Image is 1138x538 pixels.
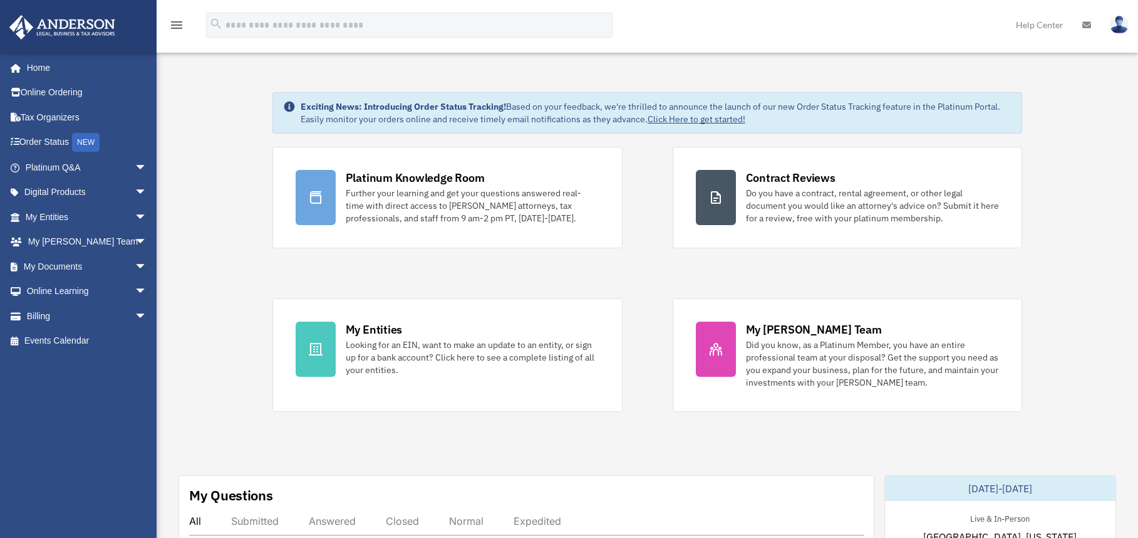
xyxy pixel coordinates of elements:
[189,486,273,505] div: My Questions
[673,147,1023,248] a: Contract Reviews Do you have a contract, rental agreement, or other legal document you would like...
[231,515,279,527] div: Submitted
[209,17,223,31] i: search
[9,80,166,105] a: Online Ordering
[9,155,166,180] a: Platinum Q&Aarrow_drop_down
[885,476,1115,501] div: [DATE]-[DATE]
[746,322,882,337] div: My [PERSON_NAME] Team
[9,180,166,205] a: Digital Productsarrow_drop_down
[135,204,160,230] span: arrow_drop_down
[309,515,356,527] div: Answered
[9,279,166,304] a: Online Learningarrow_drop_down
[135,254,160,280] span: arrow_drop_down
[9,303,166,329] a: Billingarrow_drop_down
[673,298,1023,412] a: My [PERSON_NAME] Team Did you know, as a Platinum Member, you have an entire professional team at...
[9,254,166,279] a: My Documentsarrow_drop_down
[169,22,184,33] a: menu
[1110,16,1129,34] img: User Pic
[135,229,160,255] span: arrow_drop_down
[386,515,419,527] div: Closed
[301,101,506,112] strong: Exciting News: Introducing Order Status Tracking!
[746,187,1000,224] div: Do you have a contract, rental agreement, or other legal document you would like an attorney's ad...
[449,515,484,527] div: Normal
[6,15,119,40] img: Anderson Advisors Platinum Portal
[346,187,599,224] div: Further your learning and get your questions answered real-time with direct access to [PERSON_NAM...
[169,18,184,33] i: menu
[135,155,160,181] span: arrow_drop_down
[960,511,1040,524] div: Live & In-Person
[135,303,160,329] span: arrow_drop_down
[135,180,160,206] span: arrow_drop_down
[301,100,1012,125] div: Based on your feedback, we're thrilled to announce the launch of our new Order Status Tracking fe...
[9,329,166,354] a: Events Calendar
[9,229,166,255] a: My [PERSON_NAME] Teamarrow_drop_down
[746,339,1000,389] div: Did you know, as a Platinum Member, you have an entire professional team at your disposal? Get th...
[346,322,402,337] div: My Entities
[189,515,201,527] div: All
[72,133,100,152] div: NEW
[135,279,160,305] span: arrow_drop_down
[9,105,166,130] a: Tax Organizers
[346,170,485,186] div: Platinum Knowledge Room
[746,170,835,186] div: Contract Reviews
[9,204,166,229] a: My Entitiesarrow_drop_down
[272,298,623,412] a: My Entities Looking for an EIN, want to make an update to an entity, or sign up for a bank accoun...
[9,130,166,156] a: Order StatusNEW
[514,515,561,527] div: Expedited
[9,55,160,80] a: Home
[272,147,623,248] a: Platinum Knowledge Room Further your learning and get your questions answered real-time with dire...
[648,113,745,125] a: Click Here to get started!
[346,339,599,376] div: Looking for an EIN, want to make an update to an entity, or sign up for a bank account? Click her...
